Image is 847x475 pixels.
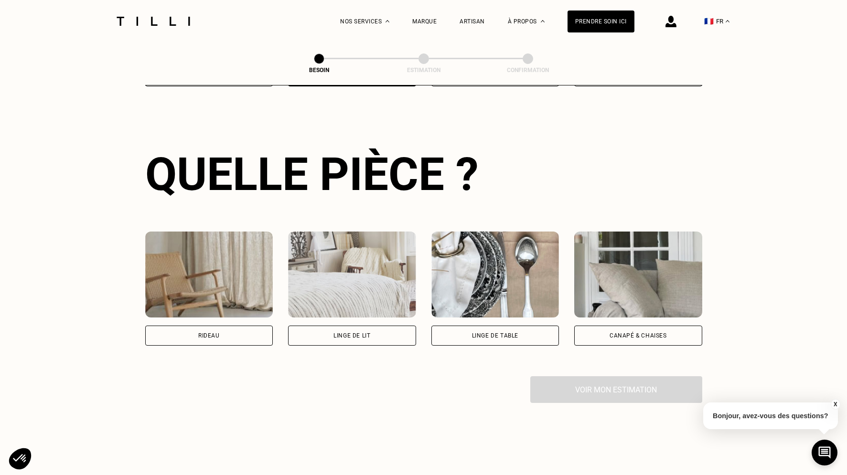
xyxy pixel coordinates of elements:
[541,20,545,22] img: Menu déroulant à propos
[198,333,220,338] div: Rideau
[830,399,840,410] button: X
[480,67,576,74] div: Confirmation
[665,16,676,27] img: icône connexion
[472,333,518,338] div: Linge de table
[412,18,437,25] a: Marque
[703,402,838,429] p: Bonjour, avez-vous des questions?
[610,333,667,338] div: Canapé & chaises
[431,232,559,317] img: Tilli retouche votre Linge de table
[574,232,702,317] img: Tilli retouche votre Canapé & chaises
[386,20,389,22] img: Menu déroulant
[726,20,729,22] img: menu déroulant
[376,67,472,74] div: Estimation
[333,333,370,338] div: Linge de lit
[568,11,634,32] a: Prendre soin ici
[271,67,367,74] div: Besoin
[145,148,702,201] div: Quelle pièce ?
[288,232,416,317] img: Tilli retouche votre Linge de lit
[113,17,193,26] img: Logo du service de couturière Tilli
[460,18,485,25] a: Artisan
[704,17,714,26] span: 🇫🇷
[145,232,273,317] img: Tilli retouche votre Rideau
